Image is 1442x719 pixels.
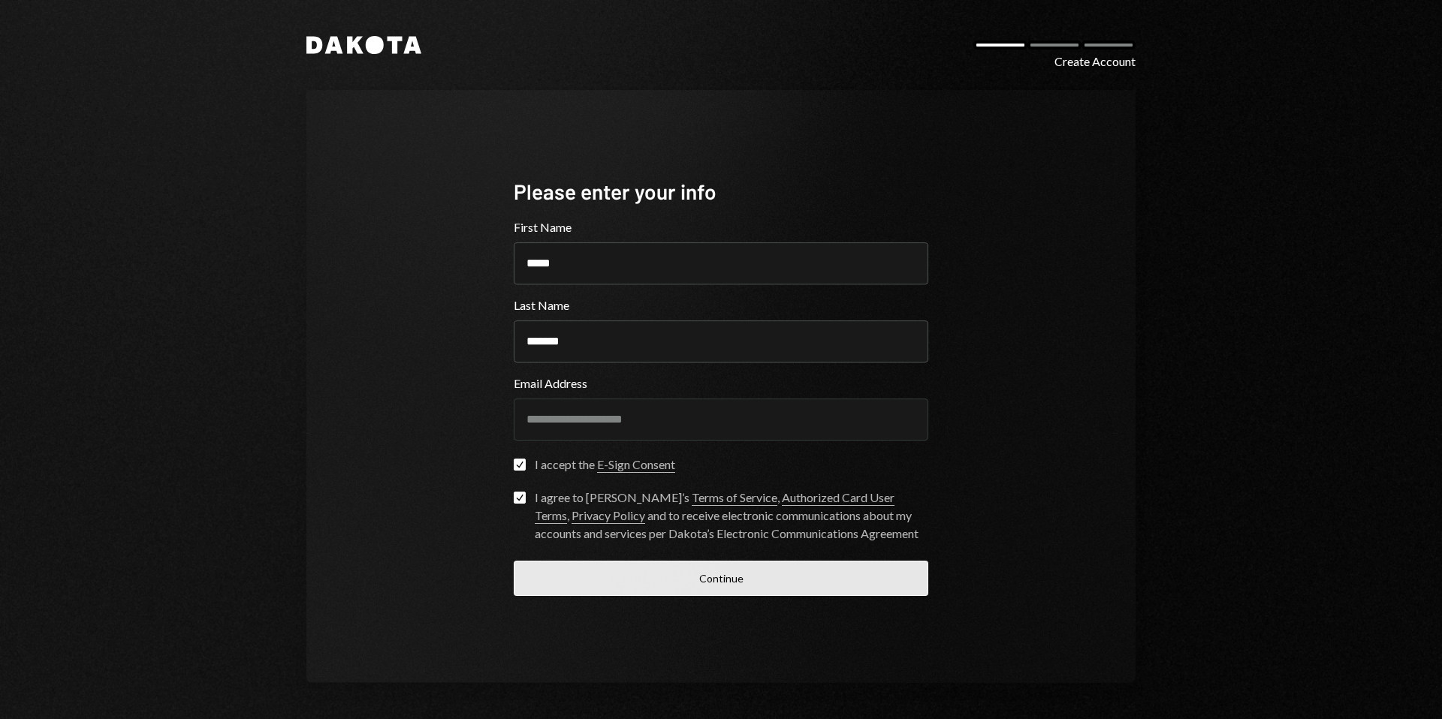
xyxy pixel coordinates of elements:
button: I accept the E-Sign Consent [514,459,526,471]
label: First Name [514,218,928,236]
a: Privacy Policy [572,508,645,524]
button: Continue [514,561,928,596]
a: Authorized Card User Terms [535,490,894,524]
button: I agree to [PERSON_NAME]’s Terms of Service, Authorized Card User Terms, Privacy Policy and to re... [514,492,526,504]
div: I agree to [PERSON_NAME]’s , , and to receive electronic communications about my accounts and ser... [535,489,928,543]
label: Email Address [514,375,928,393]
div: Please enter your info [514,177,928,206]
div: I accept the [535,456,675,474]
a: Terms of Service [692,490,777,506]
div: Create Account [1054,53,1136,71]
label: Last Name [514,296,928,314]
a: E-Sign Consent [597,457,675,473]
